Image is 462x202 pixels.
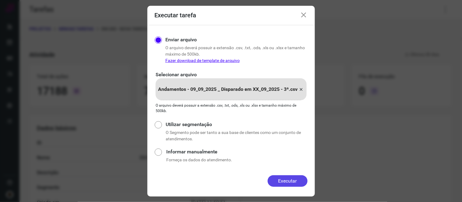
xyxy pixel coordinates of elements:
p: Andamentos - 09_09_2025 _ Disparado em XX_09_2025 - 3ª.csv [158,86,298,93]
label: Enviar arquivo [165,36,197,43]
a: Fazer download de template de arquivo [165,58,240,63]
p: O arquivo deverá possuir a extensão .csv, .txt, .ods, .xls ou .xlsx e tamanho máximo de 500kb. [156,103,306,114]
button: Executar [268,175,308,187]
label: Utilizar segmentação [166,121,307,128]
p: Selecionar arquivo [156,71,306,78]
h3: Executar tarefa [155,12,196,19]
p: Forneça os dados do atendimento. [166,157,307,163]
label: Informar manualmente [166,148,307,156]
p: O Segmento pode ser tanto a sua base de clientes como um conjunto de atendimentos. [166,129,307,142]
p: O arquivo deverá possuir a extensão .csv, .txt, .ods, .xls ou .xlsx e tamanho máximo de 500kb. [165,45,308,64]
